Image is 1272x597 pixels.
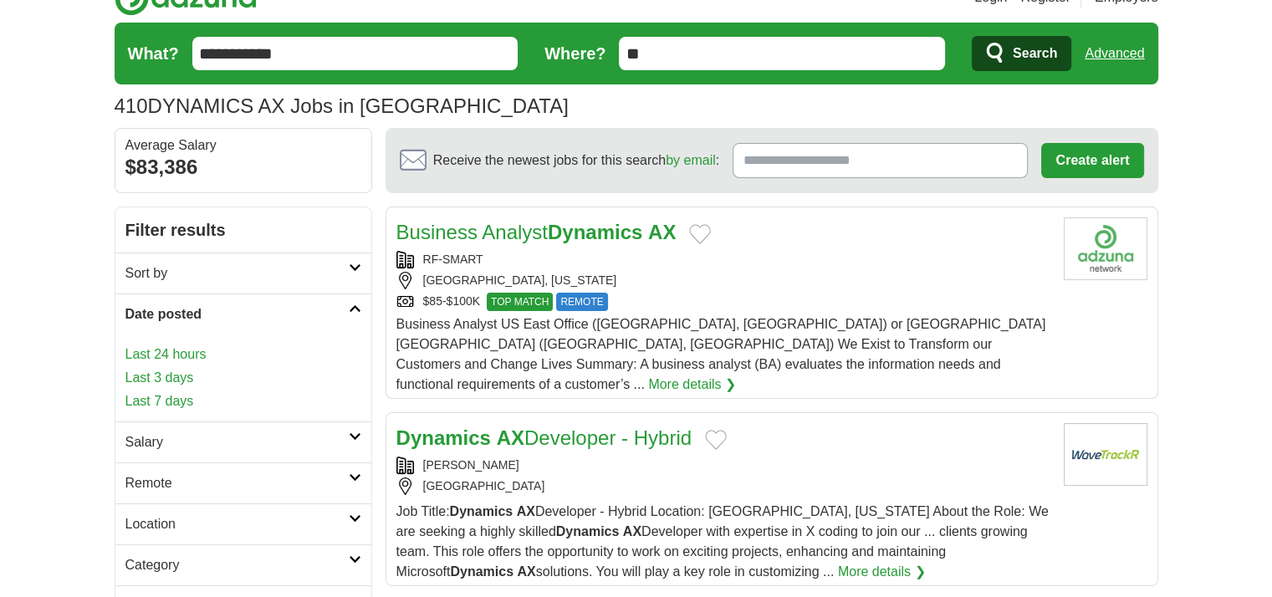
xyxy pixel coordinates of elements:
a: by email [666,153,716,167]
a: More details ❯ [838,562,926,582]
strong: AX [623,524,641,538]
h2: Sort by [125,263,349,283]
span: Search [1013,37,1057,70]
div: $83,386 [125,152,361,182]
h2: Category [125,555,349,575]
label: What? [128,41,179,66]
a: Remote [115,462,371,503]
label: Where? [544,41,605,66]
button: Search [972,36,1071,71]
img: Company logo [1064,423,1147,486]
strong: Dynamics [450,504,513,518]
strong: Dynamics [396,426,491,449]
span: REMOTE [556,293,607,311]
span: 410 [115,91,148,121]
div: [GEOGRAPHIC_DATA], [US_STATE] [396,272,1050,289]
a: Dynamics AXDeveloper - Hybrid [396,426,692,449]
strong: AX [497,426,524,449]
img: Company logo [1064,217,1147,280]
strong: Dynamics [556,524,620,538]
a: More details ❯ [648,375,736,395]
h2: Location [125,514,349,534]
span: TOP MATCH [487,293,553,311]
strong: AX [517,564,535,579]
h2: Remote [125,473,349,493]
a: Salary [115,421,371,462]
a: Date posted [115,293,371,334]
h2: Salary [125,432,349,452]
a: Category [115,544,371,585]
button: Create alert [1041,143,1143,178]
a: Location [115,503,371,544]
strong: AX [517,504,535,518]
button: Add to favorite jobs [705,430,727,450]
strong: Dynamics [548,221,642,243]
span: Business Analyst US East Office ([GEOGRAPHIC_DATA], [GEOGRAPHIC_DATA]) or [GEOGRAPHIC_DATA] [GEOG... [396,317,1046,391]
h2: Filter results [115,207,371,253]
a: Business AnalystDynamics AX [396,221,677,243]
strong: Dynamics [450,564,513,579]
a: Last 3 days [125,368,361,388]
a: Last 24 hours [125,344,361,365]
div: $85-$100K [396,293,1050,311]
div: [PERSON_NAME] [396,457,1050,474]
a: Last 7 days [125,391,361,411]
div: Average Salary [125,139,361,152]
h1: DYNAMICS AX Jobs in [GEOGRAPHIC_DATA] [115,94,569,117]
a: Sort by [115,253,371,293]
a: Advanced [1085,37,1144,70]
h2: Date posted [125,304,349,324]
div: [GEOGRAPHIC_DATA] [396,477,1050,495]
span: Job Title: Developer - Hybrid Location: [GEOGRAPHIC_DATA], [US_STATE] About the Role: We are seek... [396,504,1049,579]
div: RF-SMART [396,251,1050,268]
span: Receive the newest jobs for this search : [433,151,719,171]
strong: AX [648,221,676,243]
button: Add to favorite jobs [689,224,711,244]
